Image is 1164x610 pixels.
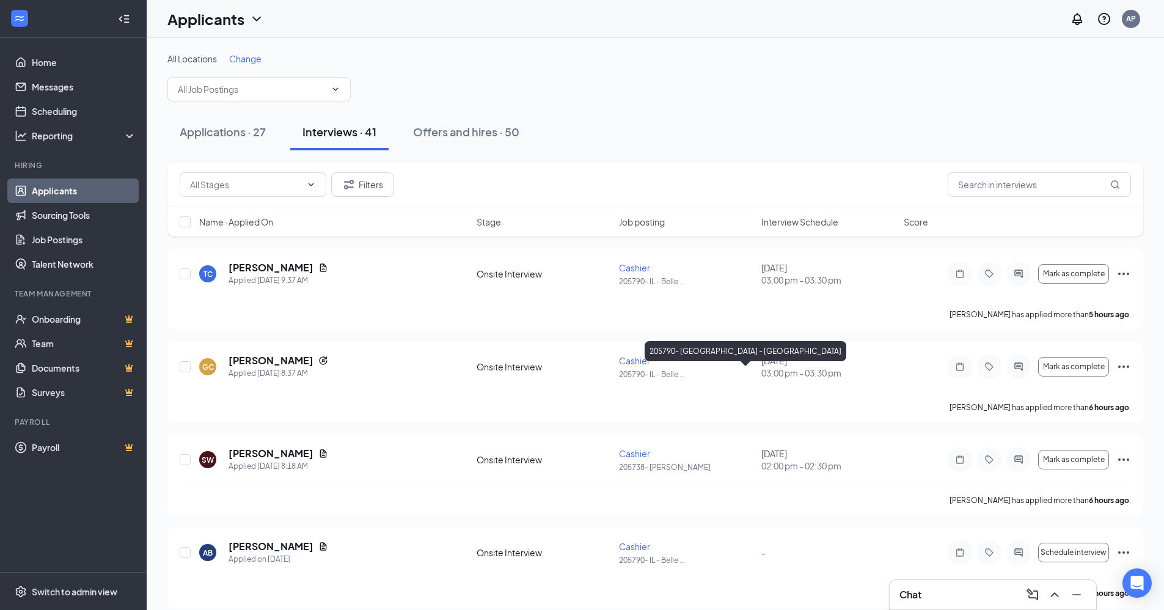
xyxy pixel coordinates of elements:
p: [PERSON_NAME] has applied more than . [950,402,1131,413]
a: Talent Network [32,252,136,276]
p: [PERSON_NAME] has applied more than . [950,309,1131,320]
div: Applied [DATE] 8:37 AM [229,367,328,380]
span: Score [904,216,928,228]
div: Payroll [15,417,134,427]
a: Sourcing Tools [32,203,136,227]
svg: Note [953,548,967,557]
svg: Ellipses [1116,266,1131,281]
h3: Chat [899,588,921,601]
span: Stage [477,216,501,228]
div: Onsite Interview [477,454,612,466]
div: SW [202,455,214,465]
div: Offers and hires · 50 [413,124,519,139]
button: Minimize [1067,585,1086,604]
svg: Document [318,542,328,551]
svg: Tag [982,362,997,372]
span: Mark as complete [1043,270,1105,278]
div: Hiring [15,160,134,171]
svg: ActiveChat [1011,548,1026,557]
button: ComposeMessage [1023,585,1042,604]
span: Change [229,53,262,64]
button: Mark as complete [1038,357,1109,377]
div: [DATE] [761,447,896,472]
svg: Ellipses [1116,545,1131,560]
a: Applicants [32,178,136,203]
h5: [PERSON_NAME] [229,540,313,553]
span: All Locations [167,53,217,64]
span: Name · Applied On [199,216,273,228]
div: 205790- [GEOGRAPHIC_DATA] - [GEOGRAPHIC_DATA] [645,341,846,361]
b: 6 hours ago [1089,403,1129,412]
a: OnboardingCrown [32,307,136,331]
svg: Tag [982,455,997,465]
svg: Document [318,449,328,458]
a: Scheduling [32,99,136,123]
button: ChevronUp [1045,585,1064,604]
svg: Reapply [318,356,328,366]
svg: MagnifyingGlass [1110,180,1120,189]
h5: [PERSON_NAME] [229,261,313,274]
h5: [PERSON_NAME] [229,447,313,460]
div: Open Intercom Messenger [1122,568,1152,598]
p: 205738- [PERSON_NAME] [619,462,754,472]
input: All Stages [190,178,301,191]
div: Applications · 27 [180,124,266,139]
svg: ActiveChat [1011,362,1026,372]
div: [DATE] [761,262,896,286]
span: Schedule interview [1041,548,1107,557]
svg: ChevronDown [306,180,316,189]
svg: WorkstreamLogo [13,12,26,24]
a: Messages [32,75,136,99]
a: Home [32,50,136,75]
svg: Note [953,269,967,279]
input: Search in interviews [948,172,1131,197]
div: TC [203,269,213,279]
p: 205790- IL - Belle ... [619,555,754,565]
svg: Settings [15,586,27,598]
svg: ChevronUp [1047,587,1062,602]
b: 5 hours ago [1089,310,1129,319]
span: Cashier [619,262,650,273]
span: - [761,547,766,558]
span: 02:00 pm - 02:30 pm [761,460,896,472]
input: All Job Postings [178,83,326,96]
svg: Document [318,263,328,273]
button: Filter Filters [331,172,393,197]
svg: ComposeMessage [1025,587,1040,602]
p: 205790- IL - Belle ... [619,369,754,380]
div: [DATE] [761,355,896,379]
div: Interviews · 41 [302,124,376,139]
span: Job posting [619,216,665,228]
svg: Filter [342,177,356,192]
span: Mark as complete [1043,455,1105,464]
p: [PERSON_NAME] has applied more than . [950,495,1131,505]
b: 18 hours ago [1085,589,1129,598]
svg: Minimize [1069,587,1084,602]
p: 205790- IL - Belle ... [619,276,754,287]
svg: Note [953,362,967,372]
svg: Ellipses [1116,359,1131,374]
a: DocumentsCrown [32,356,136,380]
svg: ChevronDown [331,84,340,94]
span: 03:00 pm - 03:30 pm [761,274,896,286]
svg: QuestionInfo [1097,12,1111,26]
div: Onsite Interview [477,268,612,280]
div: AB [203,548,213,558]
span: Cashier [619,355,650,366]
button: Mark as complete [1038,450,1109,469]
span: Mark as complete [1043,362,1105,371]
div: Onsite Interview [477,361,612,373]
svg: ChevronDown [249,12,264,26]
div: Applied [DATE] 9:37 AM [229,274,328,287]
button: Schedule interview [1038,543,1109,562]
svg: Note [953,455,967,465]
svg: Ellipses [1116,452,1131,467]
svg: ActiveChat [1011,269,1026,279]
a: TeamCrown [32,331,136,356]
h1: Applicants [167,9,244,29]
div: Applied [DATE] 8:18 AM [229,460,328,472]
svg: Collapse [118,13,130,25]
svg: Analysis [15,130,27,142]
svg: Notifications [1070,12,1085,26]
div: Applied on [DATE] [229,553,328,565]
